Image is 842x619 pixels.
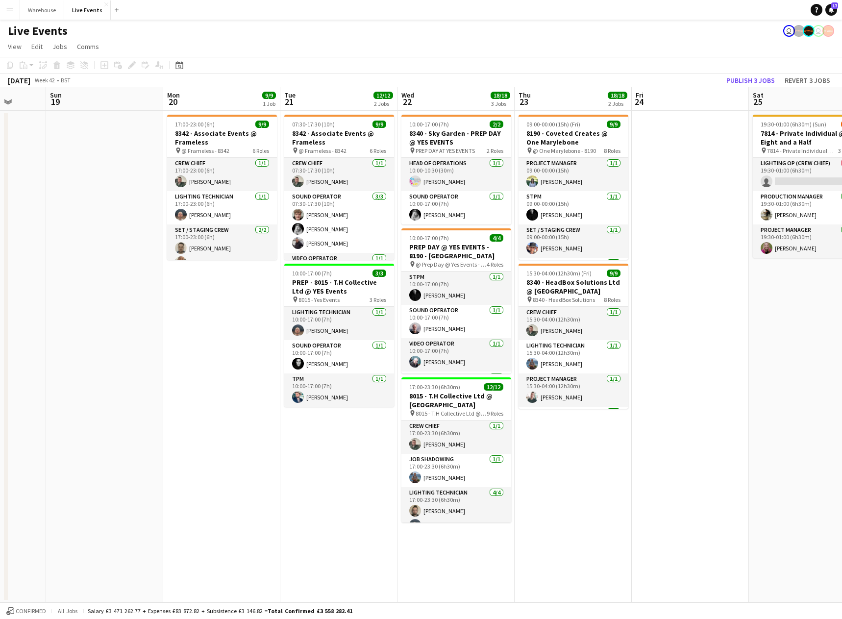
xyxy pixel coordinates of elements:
[88,607,352,615] div: Salary £3 471 262.77 + Expenses £83 872.82 + Subsistence £3 146.82 =
[519,158,628,191] app-card-role: Project Manager1/109:00-00:00 (15h)[PERSON_NAME]
[491,92,510,99] span: 18/18
[490,234,503,242] span: 4/4
[292,270,332,277] span: 10:00-17:00 (7h)
[5,606,48,617] button: Confirmed
[298,147,347,154] span: @ Frameless - 8342
[761,121,826,128] span: 19:30-01:00 (6h30m) (Sun)
[803,25,815,37] app-user-avatar: Production Managers
[519,307,628,340] app-card-role: Crew Chief1/115:30-04:00 (12h30m)[PERSON_NAME]
[252,147,269,154] span: 6 Roles
[284,373,394,407] app-card-role: TPM1/110:00-17:00 (7h)[PERSON_NAME]
[262,92,276,99] span: 9/9
[284,115,394,260] div: 07:30-17:30 (10h)9/98342 - Associate Events @ Frameless @ Frameless - 83426 RolesCrew Chief1/107:...
[409,121,449,128] span: 10:00-17:00 (7h)
[181,147,229,154] span: @ Frameless - 8342
[8,75,30,85] div: [DATE]
[263,100,275,107] div: 1 Job
[167,224,277,272] app-card-role: Set / Staging Crew2/217:00-23:00 (6h)[PERSON_NAME][PERSON_NAME]
[533,147,596,154] span: @ One Marylebone - 8190
[490,121,503,128] span: 2/2
[781,74,834,87] button: Revert 3 jobs
[167,191,277,224] app-card-role: Lighting Technician1/117:00-23:00 (6h)[PERSON_NAME]
[822,25,834,37] app-user-avatar: Alex Gill
[409,383,460,391] span: 17:00-23:30 (6h30m)
[401,228,511,373] app-job-card: 10:00-17:00 (7h)4/4PREP DAY @ YES EVENTS - 8190 - [GEOGRAPHIC_DATA] @ Prep Day @ Yes Events - 819...
[284,91,296,99] span: Tue
[487,410,503,417] span: 9 Roles
[298,296,340,303] span: 8015 - Yes Events
[401,305,511,338] app-card-role: Sound Operator1/110:00-17:00 (7h)[PERSON_NAME]
[751,96,764,107] span: 25
[52,42,67,51] span: Jobs
[64,0,111,20] button: Live Events
[27,40,47,53] a: Edit
[533,296,595,303] span: 8340 - HeadBox Solutions
[401,191,511,224] app-card-role: Sound Operator1/110:00-17:00 (7h)[PERSON_NAME]
[607,270,620,277] span: 9/9
[813,25,824,37] app-user-avatar: Technical Department
[292,121,335,128] span: 07:30-17:30 (10h)
[519,373,628,407] app-card-role: Project Manager1/115:30-04:00 (12h30m)[PERSON_NAME]
[370,147,386,154] span: 6 Roles
[517,96,531,107] span: 23
[634,96,644,107] span: 24
[831,2,838,9] span: 17
[401,454,511,487] app-card-role: Job Shadowing1/117:00-23:30 (6h30m)[PERSON_NAME]
[61,76,71,84] div: BST
[56,607,79,615] span: All jobs
[608,92,627,99] span: 18/18
[401,158,511,191] app-card-role: Head of Operations1/110:00-10:30 (30m)[PERSON_NAME]
[167,115,277,260] app-job-card: 17:00-23:00 (6h)9/98342 - Associate Events @ Frameless @ Frameless - 83426 RolesCrew Chief1/117:0...
[401,91,414,99] span: Wed
[31,42,43,51] span: Edit
[484,383,503,391] span: 12/12
[372,121,386,128] span: 9/9
[767,147,838,154] span: 7814 - Private Individual @ Eight and a Half
[4,40,25,53] a: View
[409,234,449,242] span: 10:00-17:00 (7h)
[49,40,71,53] a: Jobs
[519,340,628,373] app-card-role: Lighting Technician1/115:30-04:00 (12h30m)[PERSON_NAME]
[753,91,764,99] span: Sat
[401,487,511,563] app-card-role: Lighting Technician4/417:00-23:30 (6h30m)[PERSON_NAME][PERSON_NAME]
[519,115,628,260] app-job-card: 09:00-00:00 (15h) (Fri)9/98190 - Coveted Creates @ One Marylebone @ One Marylebone - 81908 RolesP...
[268,607,352,615] span: Total Confirmed £3 558 282.41
[519,258,628,291] app-card-role: Video Op (Crew Chief)1/1
[401,377,511,522] app-job-card: 17:00-23:30 (6h30m)12/128015 - T.H Collective Ltd @ [GEOGRAPHIC_DATA] 8015 - T.H Collective Ltd @...
[608,100,627,107] div: 2 Jobs
[284,307,394,340] app-card-role: Lighting Technician1/110:00-17:00 (7h)[PERSON_NAME]
[401,371,511,405] app-card-role: Head of Operations1/1
[284,158,394,191] app-card-role: Crew Chief1/107:30-17:30 (10h)[PERSON_NAME]
[519,191,628,224] app-card-role: STPM1/109:00-00:00 (15h)[PERSON_NAME]
[401,421,511,454] app-card-role: Crew Chief1/117:00-23:30 (6h30m)[PERSON_NAME]
[487,147,503,154] span: 2 Roles
[372,270,386,277] span: 3/3
[400,96,414,107] span: 22
[167,91,180,99] span: Mon
[401,115,511,224] div: 10:00-17:00 (7h)2/28340 - Sky Garden - PREP DAY @ YES EVENTS PREP DAY AT YES EVENTS2 RolesHead of...
[167,129,277,147] h3: 8342 - Associate Events @ Frameless
[519,224,628,258] app-card-role: Set / Staging Crew1/109:00-00:00 (15h)[PERSON_NAME]
[373,92,393,99] span: 12/12
[519,407,628,440] app-card-role: Project Manager1/1
[519,264,628,409] app-job-card: 15:30-04:00 (12h30m) (Fri)9/98340 - HeadBox Solutions Ltd @ [GEOGRAPHIC_DATA] 8340 - HeadBox Solu...
[722,74,779,87] button: Publish 3 jobs
[50,91,62,99] span: Sun
[374,100,393,107] div: 2 Jobs
[401,129,511,147] h3: 8340 - Sky Garden - PREP DAY @ YES EVENTS
[284,278,394,296] h3: PREP - 8015 - T.H Collective Ltd @ YES Events
[401,338,511,371] app-card-role: Video Operator1/110:00-17:00 (7h)[PERSON_NAME]
[607,121,620,128] span: 9/9
[167,158,277,191] app-card-role: Crew Chief1/117:00-23:00 (6h)[PERSON_NAME]
[636,91,644,99] span: Fri
[284,264,394,407] app-job-card: 10:00-17:00 (7h)3/3PREP - 8015 - T.H Collective Ltd @ YES Events 8015 - Yes Events3 RolesLighting...
[487,261,503,268] span: 4 Roles
[604,296,620,303] span: 8 Roles
[284,129,394,147] h3: 8342 - Associate Events @ Frameless
[175,121,215,128] span: 17:00-23:00 (6h)
[793,25,805,37] app-user-avatar: Production Managers
[49,96,62,107] span: 19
